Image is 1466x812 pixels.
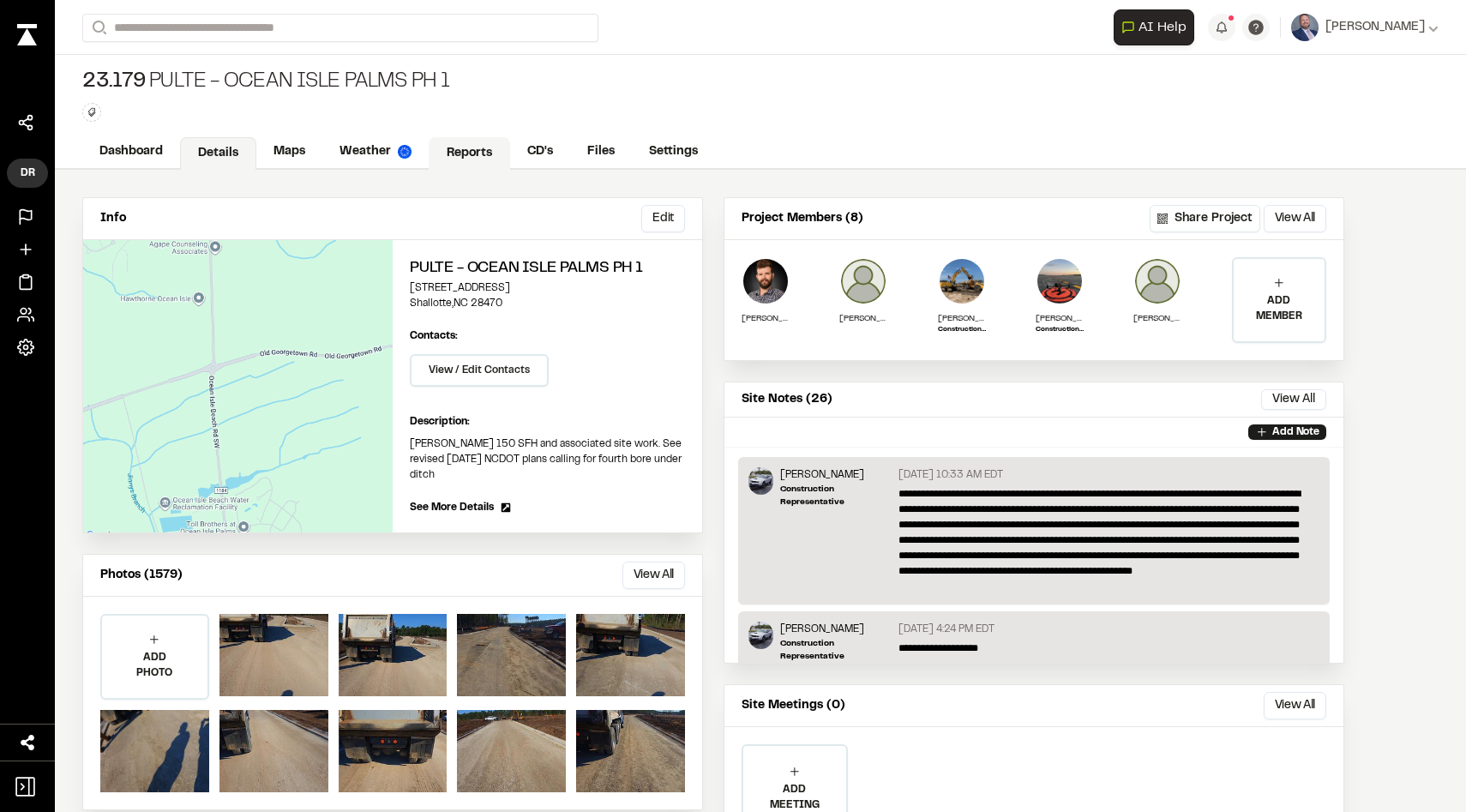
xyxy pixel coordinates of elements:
[1133,257,1181,305] img: James Parker
[839,312,887,325] p: [PERSON_NAME]
[780,467,891,483] p: [PERSON_NAME]
[780,622,891,637] p: [PERSON_NAME]
[641,205,685,232] button: Edit
[1139,17,1187,38] span: AI Help
[17,274,38,291] a: Reports
[1272,424,1319,440] p: Add Note
[622,562,685,589] button: View All
[82,135,180,168] a: Dashboard
[1114,9,1194,45] button: Open AI Assistant
[748,622,773,649] img: Timothy Clark
[82,103,101,122] button: Edit Tags
[1325,18,1425,37] span: [PERSON_NAME]
[898,467,1003,483] p: [DATE] 10:33 AM EDT
[410,500,494,515] span: See More Details
[742,696,845,715] p: Site Meetings (0)
[410,296,685,311] p: Shallotte , NC 28470
[742,390,832,409] p: Site Notes (26)
[429,137,510,170] a: Reports
[1036,257,1084,305] img: Zach Thompson
[82,69,146,96] span: 23.179
[17,24,37,45] img: icon-white-rebrand.svg
[938,312,986,325] p: [PERSON_NAME]
[1291,14,1319,41] img: User
[17,165,38,181] h3: DR
[398,145,412,159] img: precipai.png
[410,436,685,483] p: [PERSON_NAME] 150 SFH and associated site work. See revised [DATE] NCDOT plans calling for fourth...
[410,280,685,296] p: [STREET_ADDRESS]
[17,208,38,226] a: Projects
[17,339,38,356] a: Settings
[410,414,685,430] p: Description:
[102,650,207,681] p: ADD PHOTO
[17,241,38,258] a: New Project
[839,257,887,305] img: Jason Hager
[410,354,549,387] button: View / Edit Contacts
[780,483,891,508] p: Construction Representative
[1114,9,1201,45] div: Open AI Assistant
[780,637,891,663] p: Construction Representative
[82,69,450,96] div: Pulte - Ocean Isle Palms Ph 1
[938,325,986,335] p: Construction Representative
[1036,312,1084,325] p: [PERSON_NAME]
[322,135,429,168] a: Weather
[570,135,632,168] a: Files
[1291,14,1439,41] button: [PERSON_NAME]
[100,209,126,228] p: Info
[1036,325,1084,335] p: Construction Manager
[17,114,38,131] a: Shares
[510,135,570,168] a: CD's
[748,467,773,495] img: Timothy Clark
[742,312,790,325] p: [PERSON_NAME]
[898,622,994,637] p: [DATE] 4:24 PM EDT
[1261,389,1326,410] button: View All
[410,257,685,280] h2: Pulte - Ocean Isle Palms Ph 1
[1150,205,1260,232] button: Share Project
[82,14,113,42] button: Search
[742,209,863,228] p: Project Members (8)
[17,306,38,323] a: Team
[100,566,183,585] p: Photos (1579)
[1264,205,1326,232] button: View All
[1133,312,1181,325] p: [PERSON_NAME]
[938,257,986,305] img: Ross Edwards
[410,328,458,344] p: Contacts:
[1264,692,1326,719] button: View All
[632,135,715,168] a: Settings
[742,257,790,305] img: William Bartholomew
[180,137,256,170] a: Details
[1234,293,1325,324] p: ADD MEMBER
[256,135,322,168] a: Maps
